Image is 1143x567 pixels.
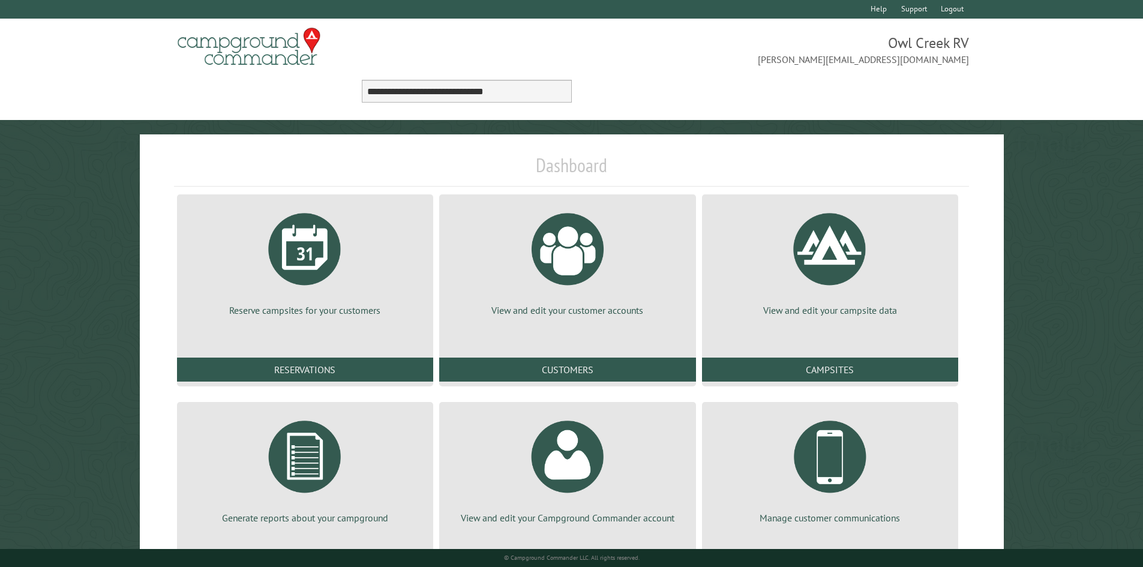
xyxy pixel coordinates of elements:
img: Campground Commander [174,23,324,70]
a: View and edit your campsite data [716,204,944,317]
a: Customers [439,358,695,382]
p: Reserve campsites for your customers [191,304,419,317]
p: View and edit your customer accounts [454,304,681,317]
p: Manage customer communications [716,511,944,524]
span: Owl Creek RV [PERSON_NAME][EMAIL_ADDRESS][DOMAIN_NAME] [572,33,970,67]
a: Reserve campsites for your customers [191,204,419,317]
a: View and edit your customer accounts [454,204,681,317]
h1: Dashboard [174,154,970,187]
p: View and edit your campsite data [716,304,944,317]
small: © Campground Commander LLC. All rights reserved. [504,554,640,562]
a: Manage customer communications [716,412,944,524]
a: Campsites [702,358,958,382]
a: Reservations [177,358,433,382]
a: Generate reports about your campground [191,412,419,524]
p: View and edit your Campground Commander account [454,511,681,524]
p: Generate reports about your campground [191,511,419,524]
a: View and edit your Campground Commander account [454,412,681,524]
